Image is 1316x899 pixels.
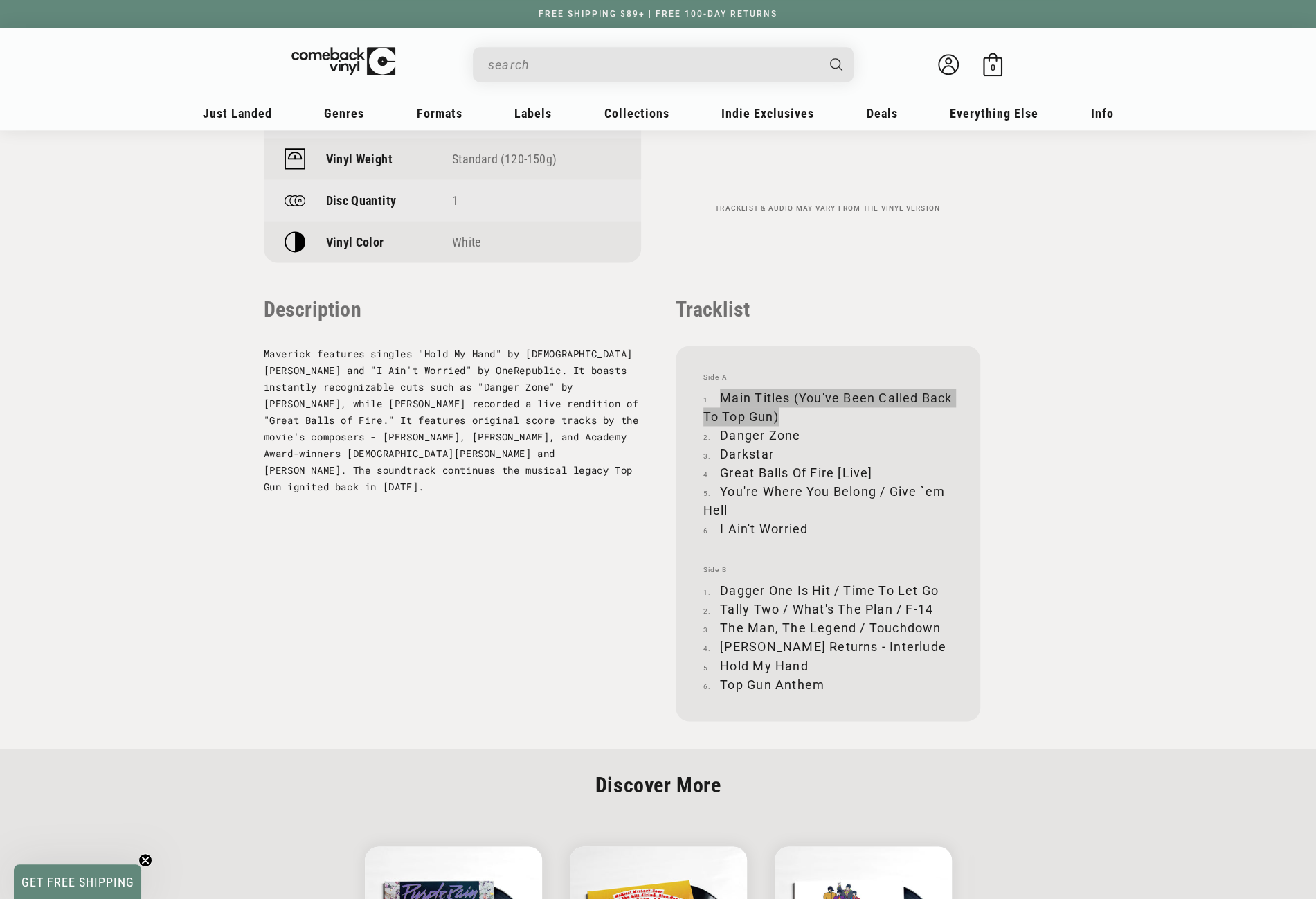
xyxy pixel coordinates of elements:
[703,519,953,538] li: I Ain't Worried
[452,235,480,249] span: White
[703,618,953,637] li: The Man, The Legend / Touchdown
[264,346,641,495] p: Maverick features singles "Hold My Hand" by [DEMOGRAPHIC_DATA][PERSON_NAME] and "I Ain't Worried"...
[676,204,980,213] p: Tracklist & audio may vary from the vinyl version
[514,106,552,121] span: Labels
[138,853,152,867] button: Close teaser
[452,152,557,166] a: Standard (120-150g)
[326,193,397,208] p: Disc Quantity
[1091,106,1114,121] span: Info
[14,864,141,899] div: GET FREE SHIPPINGClose teaser
[990,62,995,73] span: 0
[525,9,791,19] a: FREE SHIPPING $89+ | FREE 100-DAY RETURNS
[604,106,669,121] span: Collections
[264,297,641,321] p: Description
[703,445,953,463] li: Darkstar
[703,482,953,519] li: You're Where You Belong / Give `em Hell
[21,875,134,889] span: GET FREE SHIPPING
[703,566,953,574] span: Side B
[676,297,980,321] p: Tracklist
[703,426,953,445] li: Danger Zone
[417,106,462,121] span: Formats
[324,106,364,121] span: Genres
[703,675,953,693] li: Top Gun Anthem
[818,47,855,82] button: Search
[703,656,953,675] li: Hold My Hand
[703,389,953,426] li: Main Titles (You've Been Called Back To Top Gun)
[867,106,898,121] span: Deals
[703,600,953,618] li: Tally Two / What's The Plan / F-14
[326,235,384,249] p: Vinyl Color
[203,106,272,121] span: Just Landed
[473,47,854,82] div: Search
[703,463,953,482] li: Great Balls Of Fire [Live]
[703,581,953,600] li: Dagger One Is Hit / Time To Let Go
[721,106,814,121] span: Indie Exclusives
[326,152,393,166] p: Vinyl Weight
[950,106,1038,121] span: Everything Else
[452,193,458,208] span: 1
[703,373,953,382] span: Side A
[488,51,816,79] input: When autocomplete results are available use up and down arrows to review and enter to select
[703,637,953,656] li: [PERSON_NAME] Returns - Interlude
